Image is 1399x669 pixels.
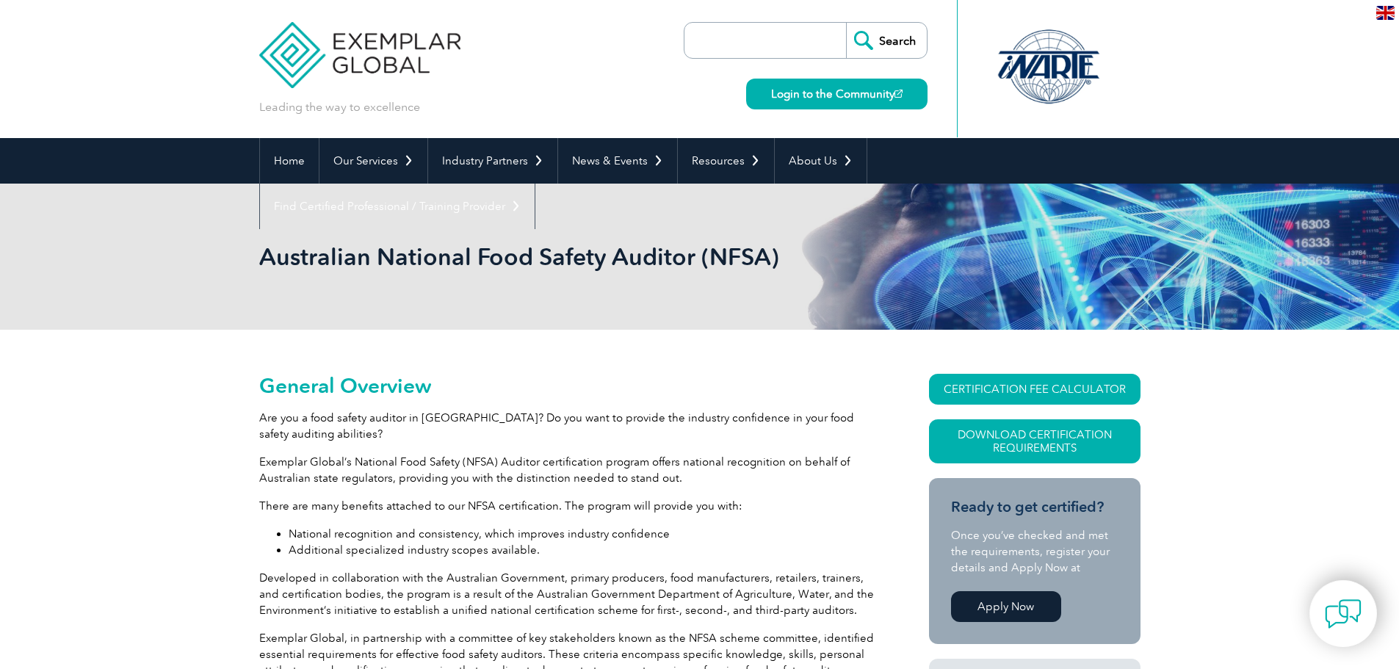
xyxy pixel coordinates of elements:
a: Industry Partners [428,138,557,184]
a: Login to the Community [746,79,928,109]
a: Resources [678,138,774,184]
img: open_square.png [894,90,903,98]
a: Home [260,138,319,184]
a: Our Services [319,138,427,184]
p: Exemplar Global’s National Food Safety (NFSA) Auditor certification program offers national recog... [259,454,876,486]
p: Developed in collaboration with the Australian Government, primary producers, food manufacturers,... [259,570,876,618]
h1: Australian National Food Safety Auditor (NFSA) [259,242,823,271]
h3: Ready to get certified? [951,498,1118,516]
a: Apply Now [951,591,1061,622]
img: en [1376,6,1395,20]
input: Search [846,23,927,58]
a: Download Certification Requirements [929,419,1140,463]
a: About Us [775,138,867,184]
a: News & Events [558,138,677,184]
li: National recognition and consistency, which improves industry confidence [289,526,876,542]
a: CERTIFICATION FEE CALCULATOR [929,374,1140,405]
p: There are many benefits attached to our NFSA certification. The program will provide you with: [259,498,876,514]
p: Leading the way to excellence [259,99,420,115]
li: Additional specialized industry scopes available. [289,542,876,558]
a: Find Certified Professional / Training Provider [260,184,535,229]
p: Once you’ve checked and met the requirements, register your details and Apply Now at [951,527,1118,576]
h2: General Overview [259,374,876,397]
p: Are you a food safety auditor in [GEOGRAPHIC_DATA]? Do you want to provide the industry confidenc... [259,410,876,442]
img: contact-chat.png [1325,596,1362,632]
